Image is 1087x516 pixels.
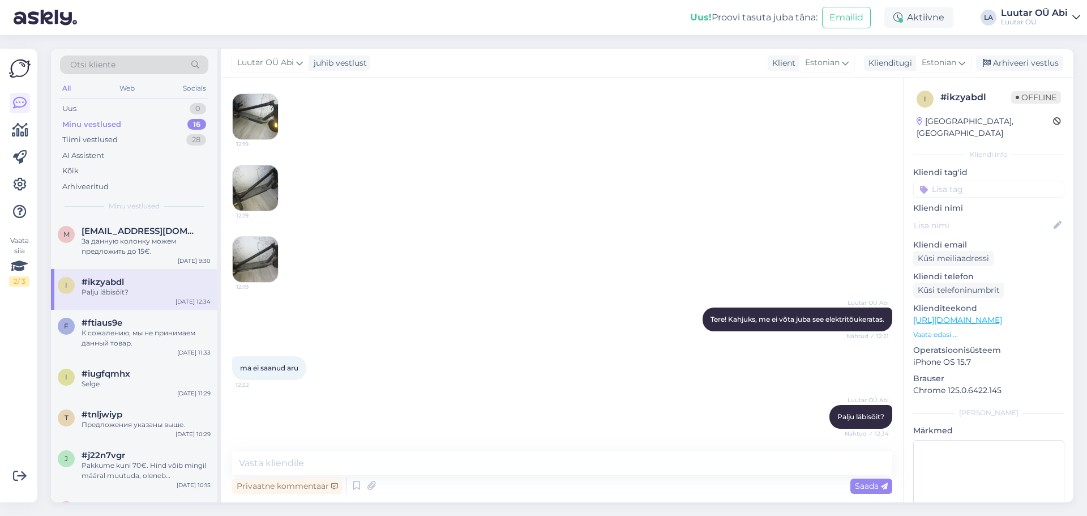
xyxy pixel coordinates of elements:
div: Palju läbisõit? [82,287,211,297]
span: j [65,454,68,463]
span: Otsi kliente [70,59,115,71]
span: Offline [1011,91,1061,104]
div: [GEOGRAPHIC_DATA], [GEOGRAPHIC_DATA] [917,116,1053,139]
img: Attachment [233,165,278,211]
p: Kliendi email [913,239,1064,251]
div: 2 / 3 [9,276,29,287]
img: Attachment [233,94,278,139]
p: Märkmed [913,425,1064,437]
span: 12:22 [236,381,278,389]
div: 16 [187,119,206,130]
span: 12:19 [236,140,279,148]
div: Arhiveeritud [62,181,109,193]
span: maksim.krasulja08@gmail.com [82,226,199,236]
a: Luutar OÜ AbiLuutar OÜ [1001,8,1080,27]
div: За данную колонку можем предложить до 15€. [82,236,211,257]
div: Küsi telefoninumbrit [913,283,1004,298]
div: Socials [181,81,208,96]
b: Uus! [690,12,712,23]
div: Klient [768,57,795,69]
p: Kliendi nimi [913,202,1064,214]
div: LA [981,10,996,25]
span: i [65,373,67,381]
span: Estonian [805,57,840,69]
div: Selge [82,379,211,389]
input: Lisa nimi [914,219,1051,232]
span: #ftiaus9e [82,318,122,328]
button: Emailid [822,7,871,28]
div: # ikzyabdl [940,91,1011,104]
div: [DATE] 12:34 [176,297,211,306]
div: Aktiivne [884,7,953,28]
div: Privaatne kommentaar [232,479,343,494]
p: Kliendi tag'id [913,167,1064,178]
div: [DATE] 9:30 [178,257,211,265]
p: Kliendi telefon [913,271,1064,283]
div: Uus [62,103,76,114]
div: 28 [186,134,206,146]
div: Предложения указаны выше. [82,420,211,430]
span: i [924,95,926,103]
img: Attachment [233,237,278,282]
span: m [63,230,70,238]
div: AI Assistent [62,150,104,161]
span: ma ei saanud aru [240,364,298,372]
div: [DATE] 10:29 [176,430,211,438]
div: Kliendi info [913,150,1064,160]
div: К сожалению, мы не принимаем данный товар. [82,328,211,348]
div: Küsi meiliaadressi [913,251,994,266]
span: Nähtud ✓ 12:21 [846,332,889,340]
span: #j22n7vgr [82,450,125,460]
span: #iugfqmhx [82,369,130,379]
a: [URL][DOMAIN_NAME] [913,315,1002,325]
span: Minu vestlused [109,201,160,211]
div: juhib vestlust [309,57,367,69]
div: Vaata siia [9,236,29,287]
div: 0 [190,103,206,114]
div: Tiimi vestlused [62,134,118,146]
p: Operatsioonisüsteem [913,344,1064,356]
div: All [60,81,73,96]
div: Web [117,81,137,96]
p: Klienditeekond [913,302,1064,314]
span: 12:19 [236,211,279,220]
span: Luutar OÜ Abi [237,57,294,69]
input: Lisa tag [913,181,1064,198]
div: Kõik [62,165,79,177]
span: #ikzyabdl [82,277,124,287]
span: i [65,281,67,289]
div: Proovi tasuta juba täna: [690,11,818,24]
span: #hkosrw9k [82,501,131,511]
div: Luutar OÜ Abi [1001,8,1068,18]
span: Palju läbisõit? [837,412,884,421]
p: iPhone OS 15.7 [913,356,1064,368]
span: Saada [855,481,888,491]
span: Luutar OÜ Abi [846,298,889,307]
span: Estonian [922,57,956,69]
div: Klienditugi [864,57,912,69]
div: [DATE] 11:29 [177,389,211,398]
p: Chrome 125.0.6422.145 [913,385,1064,396]
div: [DATE] 10:15 [177,481,211,489]
span: #tnljwiyp [82,410,122,420]
span: Tere! Kahjuks, me ei võta juba see elektritõukeratas. [711,315,884,323]
p: Vaata edasi ... [913,330,1064,340]
div: Luutar OÜ [1001,18,1068,27]
div: [DATE] 11:33 [177,348,211,357]
span: Nähtud ✓ 12:34 [845,429,889,438]
div: Arhiveeri vestlus [976,56,1063,71]
span: Luutar OÜ Abi [846,396,889,404]
p: Brauser [913,373,1064,385]
div: [PERSON_NAME] [913,408,1064,418]
span: f [64,322,69,330]
div: Minu vestlused [62,119,121,130]
img: Askly Logo [9,58,31,79]
span: 12:19 [236,283,279,291]
span: t [65,413,69,422]
div: Pakkume kuni 70€. Hind võib mingil määral muutuda, oleneb komplektsusest, välimusest. [82,460,211,481]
